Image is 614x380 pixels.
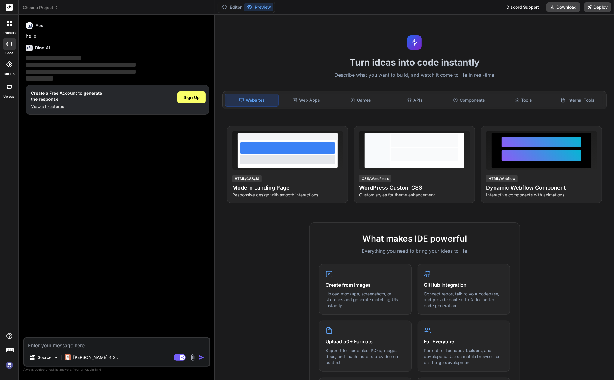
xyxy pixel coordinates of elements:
[53,355,58,360] img: Pick Models
[232,175,262,182] div: HTML/CSS/JS
[232,184,343,192] h4: Modern Landing Page
[424,338,504,345] h4: For Everyone
[486,184,597,192] h4: Dynamic Webflow Component
[497,94,550,107] div: Tools
[424,281,504,289] h4: GitHub Integration
[334,94,387,107] div: Games
[546,2,580,12] button: Download
[326,338,405,345] h4: Upload 50+ Formats
[26,70,136,74] span: ‌
[38,354,51,360] p: Source
[26,33,209,40] p: hello
[551,94,604,107] div: Internal Tools
[4,72,15,77] label: GitHub
[31,90,102,102] h1: Create a Free Account to generate the response
[359,175,391,182] div: CSS/WordPress
[388,94,441,107] div: APIs
[35,45,50,51] h6: Bind AI
[23,367,210,372] p: Always double-check its answers. Your in Bind
[486,175,518,182] div: HTML/Webflow
[503,2,543,12] div: Discord Support
[81,368,91,371] span: privacy
[26,56,81,60] span: ‌
[73,354,118,360] p: [PERSON_NAME] 4 S..
[326,348,405,365] p: Support for code files, PDFs, images, docs, and much more to provide rich context
[319,232,510,245] h2: What makes IDE powerful
[584,2,611,12] button: Deploy
[4,360,14,370] img: signin
[486,192,597,198] p: Interactive components with animations
[319,247,510,255] p: Everything you need to bring your ideas to life
[184,94,200,100] span: Sign Up
[359,192,470,198] p: Custom styles for theme enhancement
[326,291,405,309] p: Upload mockups, screenshots, or sketches and generate matching UIs instantly
[219,71,610,79] p: Describe what you want to build, and watch it come to life in real-time
[4,94,15,99] label: Upload
[199,354,205,360] img: icon
[5,51,14,56] label: code
[219,57,610,68] h1: Turn ideas into code instantly
[326,281,405,289] h4: Create from Images
[35,23,44,29] h6: You
[244,3,273,11] button: Preview
[26,76,53,81] span: ‌
[31,103,102,110] p: View all Features
[23,5,59,11] span: Choose Project
[219,3,244,11] button: Editor
[424,291,504,309] p: Connect repos, talk to your codebase, and provide context to AI for better code generation
[424,348,504,365] p: Perfect for founders, builders, and developers. Use on mobile browser for on-the-go development
[3,30,16,36] label: threads
[232,192,343,198] p: Responsive design with smooth interactions
[65,354,71,360] img: Claude 4 Sonnet
[443,94,495,107] div: Components
[280,94,333,107] div: Web Apps
[26,63,136,67] span: ‌
[359,184,470,192] h4: WordPress Custom CSS
[225,94,279,107] div: Websites
[189,354,196,361] img: attachment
